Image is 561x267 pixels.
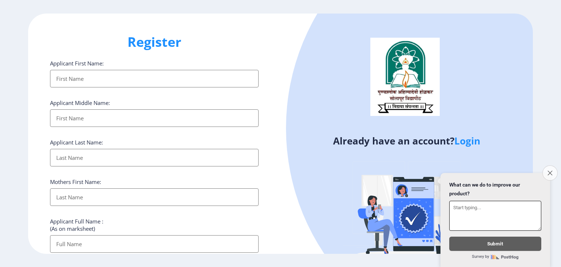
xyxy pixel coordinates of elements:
[50,33,259,51] h1: Register
[50,99,110,106] label: Applicant Middle Name:
[50,70,259,87] input: First Name
[454,134,480,147] a: Login
[50,139,103,146] label: Applicant Last Name:
[370,38,440,116] img: logo
[50,235,259,253] input: Full Name
[50,109,259,127] input: First Name
[50,178,101,185] label: Mothers First Name:
[50,60,104,67] label: Applicant First Name:
[50,218,103,232] label: Applicant Full Name : (As on marksheet)
[50,149,259,166] input: Last Name
[50,188,259,206] input: Last Name
[286,135,527,147] h4: Already have an account?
